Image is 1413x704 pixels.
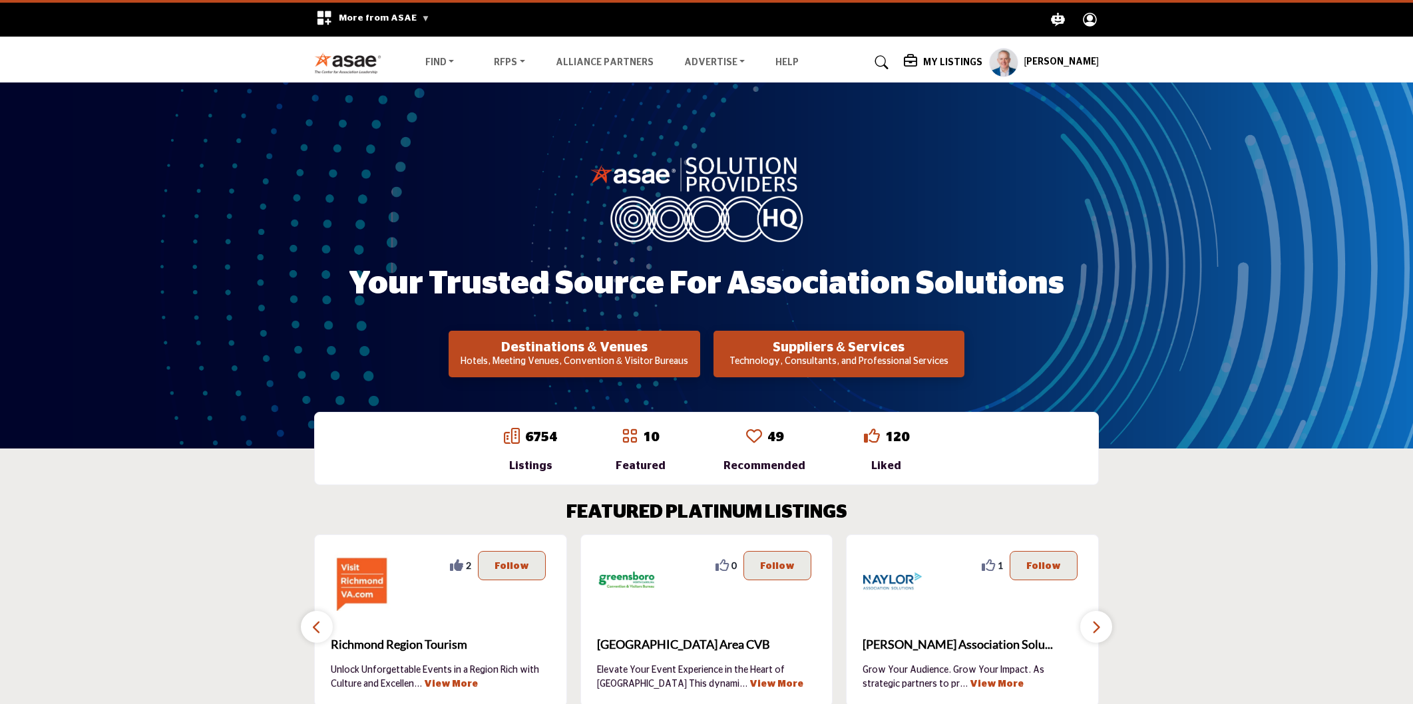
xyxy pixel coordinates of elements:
a: Find [416,53,464,72]
h5: [PERSON_NAME] [1024,56,1099,69]
a: Alliance Partners [556,58,654,67]
div: Featured [616,458,666,474]
span: ... [739,679,747,689]
h2: FEATURED PLATINUM LISTINGS [566,502,847,524]
a: View More [749,679,803,689]
a: Richmond Region Tourism [331,627,550,663]
h5: My Listings [923,57,982,69]
a: Go to Featured [622,428,638,446]
a: Help [775,58,799,67]
button: Follow [478,551,546,580]
a: RFPs [485,53,534,72]
img: image [590,154,823,242]
a: 49 [767,431,783,444]
span: More from ASAE [339,13,430,23]
b: Naylor Association Solutions [863,627,1082,663]
p: Hotels, Meeting Venues, Convention & Visitor Bureaus [453,355,696,369]
a: Go to Recommended [746,428,762,446]
img: Richmond Region Tourism [331,551,391,611]
div: More from ASAE [307,3,439,37]
p: Unlock Unforgettable Events in a Region Rich with Culture and Excellen [331,663,550,690]
span: 0 [731,558,737,572]
span: Richmond Region Tourism [331,635,550,653]
a: [GEOGRAPHIC_DATA] Area CVB [597,627,817,663]
button: Show hide supplier dropdown [989,48,1018,77]
button: Destinations & Venues Hotels, Meeting Venues, Convention & Visitor Bureaus [449,331,700,377]
span: ... [960,679,968,689]
span: ... [414,679,422,689]
a: Search [862,52,897,73]
span: 1 [998,558,1003,572]
div: Recommended [723,458,805,474]
p: Follow [495,558,529,573]
a: View More [424,679,478,689]
p: Technology, Consultants, and Professional Services [717,355,960,369]
h2: Destinations & Venues [453,339,696,355]
a: View More [970,679,1024,689]
img: Greensboro Area CVB [597,551,657,611]
span: 2 [466,558,471,572]
span: [GEOGRAPHIC_DATA] Area CVB [597,635,817,653]
button: Suppliers & Services Technology, Consultants, and Professional Services [713,331,964,377]
p: Grow Your Audience. Grow Your Impact. As strategic partners to pr [863,663,1082,690]
img: Naylor Association Solutions [863,551,922,611]
a: [PERSON_NAME] Association Solu... [863,627,1082,663]
a: 120 [885,431,909,444]
div: My Listings [904,55,982,71]
h1: Your Trusted Source for Association Solutions [349,264,1064,305]
a: Advertise [675,53,755,72]
div: Liked [864,458,909,474]
span: [PERSON_NAME] Association Solu... [863,635,1082,653]
a: 10 [643,431,659,444]
i: Go to Liked [864,428,880,444]
p: Follow [1026,558,1061,573]
a: 6754 [525,431,557,444]
img: Site Logo [314,52,388,74]
b: Greensboro Area CVB [597,627,817,663]
button: Follow [1010,551,1078,580]
p: Follow [760,558,795,573]
button: Follow [743,551,811,580]
div: Listings [504,458,557,474]
p: Elevate Your Event Experience in the Heart of [GEOGRAPHIC_DATA] This dynami [597,663,817,690]
h2: Suppliers & Services [717,339,960,355]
